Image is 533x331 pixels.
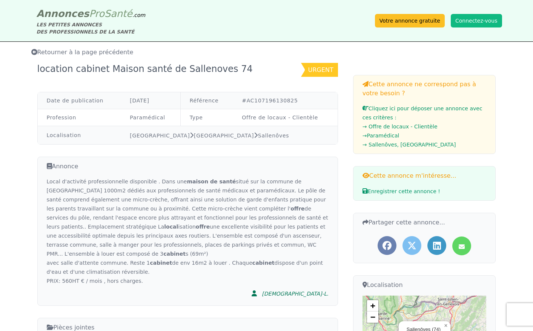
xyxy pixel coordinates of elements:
strong: offre [290,206,304,212]
span: Retourner à la page précédente [31,49,134,56]
td: #AC107196130825 [233,92,337,109]
strong: cabinet [150,260,172,266]
a: Partager l'annonce sur Facebook [378,236,396,255]
button: Connectez-vous [451,14,502,27]
h3: Annonce [47,162,329,171]
i: Retourner à la liste [31,49,37,55]
a: Paramédical [130,114,165,121]
span: − [370,312,375,322]
a: Zoom out [367,311,378,323]
a: Close popup [441,321,450,330]
span: × [444,322,447,329]
a: Zoom in [367,300,378,311]
span: Annonces [37,8,89,19]
div: [DEMOGRAPHIC_DATA]-L. [262,290,328,297]
div: LES PETITES ANNONCES DES PROFESSIONNELS DE LA SANTÉ [37,21,146,35]
li: → Offre de locaux - Clientèle [363,122,487,131]
h3: Localisation [363,280,487,290]
h3: Cette annonce m'intéresse... [363,171,487,180]
span: urgent [308,66,333,73]
a: AnnoncesProSanté.com [37,8,146,19]
a: Cliquez ici pour déposer une annonce avec ces critères :→ Offre de locaux - Clientèle→Paramédical... [363,105,487,149]
td: Type [180,109,233,126]
li: → Sallenôves, [GEOGRAPHIC_DATA] [363,140,487,149]
strong: offre [196,224,210,230]
span: Enregistrer cette annonce ! [363,188,440,194]
span: Pro [89,8,104,19]
a: Partager l'annonce par mail [452,236,471,255]
a: Partager l'annonce sur LinkedIn [427,236,446,255]
span: .com [132,12,145,18]
td: Profession [38,109,121,126]
td: Référence [180,92,233,109]
div: location cabinet Maison santé de Sallenoves 74 [37,63,257,77]
h3: Partager cette annonce... [363,218,487,227]
div: Local d'activité professionnelle disponible . Dans une situé sur la commune de [GEOGRAPHIC_DATA] ... [47,177,329,285]
li: → Paramédical [363,131,487,140]
td: [DATE] [121,92,180,109]
a: Partager l'annonce sur Twitter [402,236,421,255]
a: [GEOGRAPHIC_DATA] [130,133,190,139]
a: [DEMOGRAPHIC_DATA]-L. [247,285,328,301]
strong: cabinet [252,260,275,266]
a: [GEOGRAPHIC_DATA] [194,133,254,139]
strong: cabinet [163,251,186,257]
a: Votre annonce gratuite [375,14,445,27]
h3: Cette annonce ne correspond pas à votre besoin ? [363,80,487,98]
td: Localisation [38,126,121,145]
strong: maison de santé [187,178,236,185]
td: Date de publication [38,92,121,109]
a: Offre de locaux - Clientèle [242,114,318,121]
span: + [370,301,375,310]
span: Santé [104,8,132,19]
a: Sallenôves [258,133,289,139]
strong: local [164,224,178,230]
